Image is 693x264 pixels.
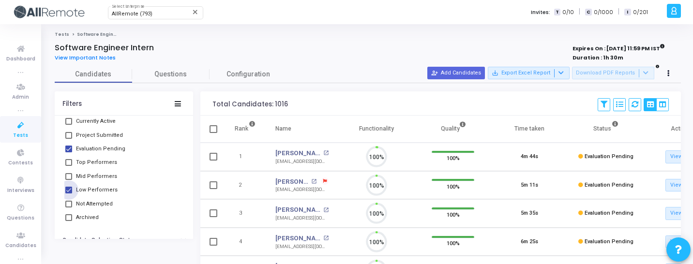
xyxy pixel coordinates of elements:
[568,116,644,143] th: Status
[12,93,29,102] span: Admin
[633,8,648,16] span: 0/201
[624,9,631,16] span: I
[514,123,544,134] div: Time taken
[62,237,137,244] h6: Candidate Selection Status
[225,171,266,200] td: 2
[275,148,321,158] a: [PERSON_NAME]
[447,153,460,163] span: 100%
[521,238,538,246] div: 6m 25s
[275,234,321,243] a: [PERSON_NAME]
[55,69,132,79] span: Candidates
[585,238,633,245] span: Evaluation Pending
[76,198,113,210] span: Not Attempted
[447,181,460,191] span: 100%
[531,8,550,16] label: Invites:
[275,123,291,134] div: Name
[55,31,681,38] nav: breadcrumb
[323,235,329,241] mat-icon: open_in_new
[225,143,266,171] td: 1
[6,55,35,63] span: Dashboard
[76,143,125,155] span: Evaluation Pending
[572,54,623,61] strong: Duration : 1h 30m
[521,209,538,218] div: 5m 35s
[521,153,538,161] div: 4m 44s
[225,116,266,143] th: Rank
[12,2,85,22] img: logo
[225,199,266,228] td: 3
[5,242,36,250] span: Candidates
[323,150,329,156] mat-icon: open_in_new
[55,54,116,61] span: View Important Notes
[226,69,270,79] span: Configuration
[55,233,193,248] button: Candidate Selection Status
[7,214,34,222] span: Questions
[275,215,329,222] div: [EMAIL_ADDRESS][DOMAIN_NAME]
[76,184,118,196] span: Low Performers
[492,70,498,76] mat-icon: save_alt
[488,67,570,79] button: Export Excel Report
[76,171,117,182] span: Mid Performers
[55,31,69,37] a: Tests
[275,186,329,193] div: [EMAIL_ADDRESS][DOMAIN_NAME]
[521,181,538,190] div: 5m 11s
[76,157,117,168] span: Top Performers
[323,207,329,213] mat-icon: open_in_new
[275,177,309,187] a: [PERSON_NAME]
[76,212,99,223] span: Archived
[311,179,316,184] mat-icon: open_in_new
[338,116,415,143] th: Functionality
[427,67,485,79] button: Add Candidates
[62,100,82,108] div: Filters
[644,98,669,111] div: View Options
[572,42,665,53] strong: Expires On : [DATE] 11:59 PM IST
[55,55,123,61] a: View Important Notes
[112,11,152,17] span: AllRemote (793)
[431,70,438,76] mat-icon: person_add_alt
[275,243,329,250] div: [EMAIL_ADDRESS][DOMAIN_NAME]
[8,159,33,167] span: Contests
[192,8,199,16] mat-icon: Clear
[585,182,633,188] span: Evaluation Pending
[275,205,321,215] a: [PERSON_NAME]
[7,187,34,195] span: Interviews
[212,101,288,108] div: Total Candidates: 1016
[225,228,266,256] td: 4
[447,210,460,220] span: 100%
[275,158,329,165] div: [EMAIL_ADDRESS][DOMAIN_NAME]
[76,116,116,127] span: Currently Active
[579,7,580,17] span: |
[77,31,137,37] span: Software Engineer Intern
[415,116,491,143] th: Quality
[585,210,633,216] span: Evaluation Pending
[55,43,154,53] h4: Software Engineer Intern
[594,8,613,16] span: 0/1000
[13,132,28,140] span: Tests
[132,69,210,79] span: Questions
[585,9,591,16] span: C
[585,153,633,160] span: Evaluation Pending
[554,9,560,16] span: T
[618,7,619,17] span: |
[572,67,654,79] button: Download PDF Reports
[76,130,123,141] span: Project Submitted
[562,8,574,16] span: 0/10
[447,238,460,248] span: 100%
